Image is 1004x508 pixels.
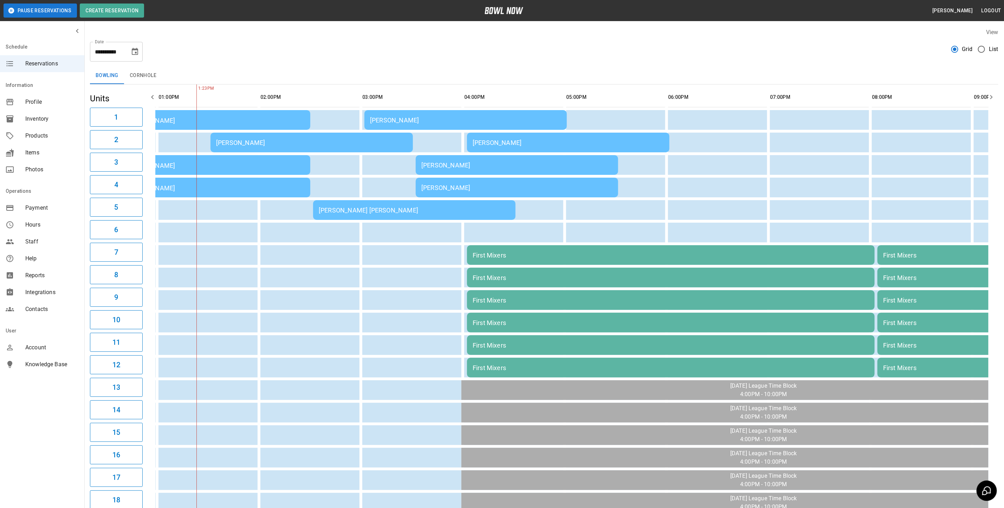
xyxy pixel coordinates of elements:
button: Logout [979,4,1004,17]
button: Bowling [90,67,124,84]
h6: 14 [112,404,120,415]
th: 02:00PM [260,87,360,107]
h6: 2 [114,134,118,145]
h6: 18 [112,494,120,506]
h6: 15 [112,427,120,438]
button: 4 [90,175,143,194]
th: 01:00PM [158,87,258,107]
div: First Mixers [473,297,869,304]
span: Items [25,148,79,157]
button: Create Reservation [80,4,144,18]
button: 13 [90,378,143,397]
button: 3 [90,153,143,172]
span: Photos [25,165,79,174]
span: Staff [25,237,79,246]
span: Integrations [25,288,79,297]
span: Reports [25,271,79,280]
span: 1:23PM [196,85,198,92]
button: 5 [90,198,143,217]
span: Hours [25,221,79,229]
h6: 4 [114,179,118,190]
h5: Units [90,93,143,104]
h6: 7 [114,247,118,258]
button: 7 [90,243,143,262]
h6: 11 [112,337,120,348]
button: 16 [90,445,143,464]
span: Grid [962,45,973,53]
button: Pause Reservations [4,4,77,18]
h6: 13 [112,382,120,393]
span: Knowledge Base [25,360,79,369]
button: 14 [90,400,143,419]
h6: 10 [112,314,120,325]
span: Inventory [25,115,79,123]
button: 6 [90,220,143,239]
span: Account [25,343,79,352]
span: Profile [25,98,79,106]
h6: 9 [114,292,118,303]
button: 1 [90,108,143,127]
button: 11 [90,333,143,352]
div: [PERSON_NAME] [114,116,305,124]
label: View [986,29,998,36]
div: First Mixers [473,252,869,259]
h6: 12 [112,359,120,370]
div: First Mixers [473,342,869,349]
div: [PERSON_NAME] [473,139,664,146]
h6: 8 [114,269,118,280]
div: inventory tabs [90,67,998,84]
h6: 16 [112,449,120,461]
span: Reservations [25,59,79,68]
button: 10 [90,310,143,329]
button: Choose date, selected date is Sep 14, 2025 [128,45,142,59]
button: 12 [90,355,143,374]
h6: 17 [112,472,120,483]
button: Cornhole [124,67,162,84]
span: Contacts [25,305,79,313]
div: [PERSON_NAME] [114,183,305,192]
span: Help [25,254,79,263]
button: 2 [90,130,143,149]
th: 03:00PM [362,87,461,107]
div: [PERSON_NAME] [421,184,613,191]
div: [PERSON_NAME] [114,161,305,169]
span: Payment [25,204,79,212]
div: [PERSON_NAME] [216,139,407,146]
div: [PERSON_NAME] [370,116,561,124]
button: 17 [90,468,143,487]
div: First Mixers [473,364,869,372]
div: [PERSON_NAME] [PERSON_NAME] [319,207,510,214]
button: [PERSON_NAME] [929,4,976,17]
div: [PERSON_NAME] [421,161,613,169]
span: List [989,45,998,53]
img: logo [485,7,523,14]
h6: 6 [114,224,118,235]
h6: 1 [114,112,118,123]
button: 8 [90,265,143,284]
h6: 3 [114,157,118,168]
button: 15 [90,423,143,442]
span: Products [25,132,79,140]
div: First Mixers [473,319,869,326]
button: 9 [90,288,143,307]
h6: 5 [114,202,118,213]
div: First Mixers [473,274,869,281]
